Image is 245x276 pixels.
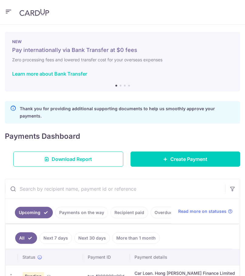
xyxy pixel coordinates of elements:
a: Payments on the way [55,207,108,218]
a: All [15,232,37,244]
iframe: Opens a widget where you can find more information [206,258,239,273]
p: Thank you for providing additional supporting documents to help us smoothly approve your payments. [20,105,235,120]
a: Download Report [13,152,123,167]
th: Payment details [130,249,244,265]
a: Overdue [151,207,176,218]
a: Upcoming [15,207,53,218]
span: Create Payment [170,155,207,163]
h4: Payments Dashboard [5,131,80,142]
input: Search by recipient name, payment id or reference [5,179,225,199]
span: Download Report [52,155,92,163]
a: Create Payment [131,152,240,167]
a: Recipient paid [111,207,148,218]
a: Read more on statuses [178,208,233,214]
h6: Zero processing fees and lowered transfer cost for your overseas expenses [12,56,233,63]
span: Read more on statuses [178,208,226,214]
a: More than 1 month [112,232,160,244]
h5: Pay internationally via Bank Transfer at $0 fees [12,46,233,54]
a: Next 30 days [74,232,110,244]
p: NEW [12,39,233,44]
a: Learn more about Bank Transfer [12,71,87,77]
img: CardUp [19,9,49,16]
th: Payment ID [83,249,130,265]
span: Status [22,254,36,260]
a: Next 7 days [39,232,72,244]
